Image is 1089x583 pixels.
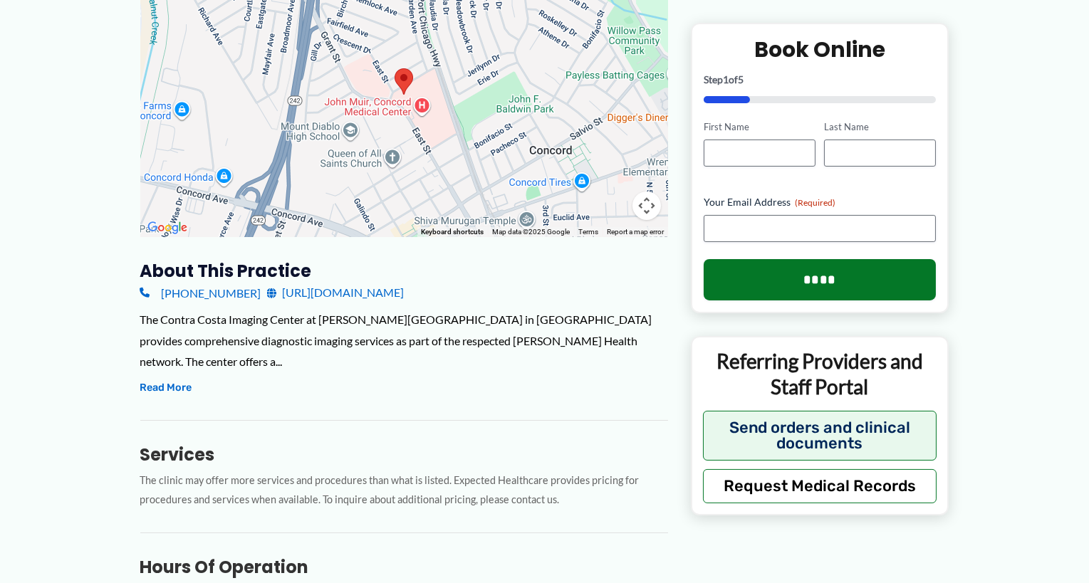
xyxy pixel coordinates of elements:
button: Read More [140,379,192,396]
p: The clinic may offer more services and procedures than what is listed. Expected Healthcare provid... [140,471,668,510]
label: First Name [704,120,816,134]
h3: Hours of Operation [140,556,668,578]
a: Open this area in Google Maps (opens a new window) [144,219,191,237]
button: Send orders and clinical documents [703,410,937,460]
h3: About this practice [140,260,668,282]
label: Last Name [824,120,936,134]
a: Terms (opens in new tab) [578,228,598,236]
img: Google [144,219,191,237]
button: Keyboard shortcuts [421,227,484,237]
button: Request Medical Records [703,468,937,503]
h3: Services [140,443,668,466]
button: Map camera controls [632,191,661,220]
a: [URL][DOMAIN_NAME] [267,282,405,303]
a: [PHONE_NUMBER] [140,282,261,303]
span: 5 [738,73,744,85]
a: Report a map error [607,228,664,236]
label: Your Email Address [704,195,937,209]
p: Referring Providers and Staff Portal [703,348,937,400]
span: 1 [723,73,729,85]
span: (Required) [795,197,835,208]
div: The Contra Costa Imaging Center at [PERSON_NAME][GEOGRAPHIC_DATA] in [GEOGRAPHIC_DATA] provides c... [140,309,668,372]
h2: Book Online [704,36,937,63]
span: Map data ©2025 Google [492,228,570,236]
p: Step of [704,75,937,85]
